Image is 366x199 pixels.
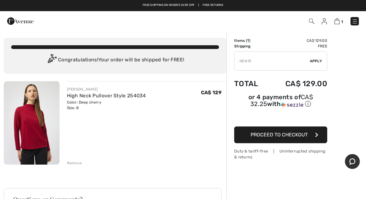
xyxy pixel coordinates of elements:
[234,73,268,94] td: Total
[11,54,219,66] div: Congratulations! Your order will be shipped for FREE!
[310,58,322,64] span: Apply
[234,110,327,124] iframe: PayPal-paypal
[234,148,327,160] div: Duty & tariff-free | Uninterrupted shipping & returns
[352,18,358,24] img: Menu
[4,81,60,165] img: High Neck Pullover Style 254034
[7,18,33,24] a: 1ère Avenue
[268,73,327,94] td: CA$ 129.00
[234,126,327,143] button: Proceed to Checkout
[198,3,199,7] span: |
[67,99,146,111] div: Color: Deep cherry Size: 8
[334,18,340,24] img: Shopping Bag
[201,90,221,95] span: CA$ 129
[281,102,303,108] img: Sezzle
[234,94,327,110] div: or 4 payments ofCA$ 32.25withSezzle Click to learn more about Sezzle
[341,20,343,24] span: 1
[143,3,194,7] a: Free shipping on orders over $99
[67,86,146,92] div: [PERSON_NAME]
[234,52,310,70] input: Promo code
[203,3,223,7] a: Free Returns
[234,43,268,49] td: Shipping
[268,38,327,43] td: CA$ 129.00
[67,93,146,99] a: High Neck Pullover Style 254034
[322,18,327,24] img: My Info
[309,19,314,24] img: Search
[334,17,343,25] a: 1
[234,38,268,43] td: Items ( )
[268,43,327,49] td: Free
[7,15,33,27] img: 1ère Avenue
[251,132,308,138] span: Proceed to Checkout
[345,154,360,170] iframe: Opens a widget where you can chat to one of our agents
[250,93,313,108] span: CA$ 32.25
[46,54,58,66] img: Congratulation2.svg
[67,160,82,166] div: Remove
[234,94,327,108] div: or 4 payments of with
[247,38,249,43] span: 1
